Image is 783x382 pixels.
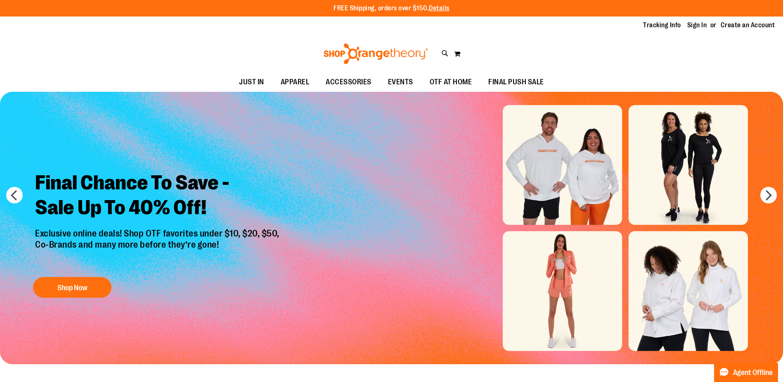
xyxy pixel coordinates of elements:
[29,228,288,269] p: Exclusive online deals! Shop OTF favorites under $10, $20, $50, Co-Brands and many more before th...
[488,73,544,91] span: FINAL PUSH SALE
[322,43,429,64] img: Shop Orangetheory
[643,21,681,30] a: Tracking Info
[760,187,777,203] button: next
[29,164,288,228] h2: Final Chance To Save - Sale Up To 40% Off!
[687,21,707,30] a: Sign In
[721,21,775,30] a: Create an Account
[334,4,449,13] p: FREE Shipping, orders over $150.
[281,73,310,91] span: APPAREL
[429,5,449,12] a: Details
[714,363,778,382] button: Agent Offline
[388,73,413,91] span: EVENTS
[733,369,773,377] span: Agent Offline
[29,164,288,302] a: Final Chance To Save -Sale Up To 40% Off! Exclusive online deals! Shop OTF favorites under $10, $...
[430,73,472,91] span: OTF AT HOME
[326,73,371,91] span: ACCESSORIES
[6,187,23,203] button: prev
[239,73,264,91] span: JUST IN
[33,277,111,298] button: Shop Now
